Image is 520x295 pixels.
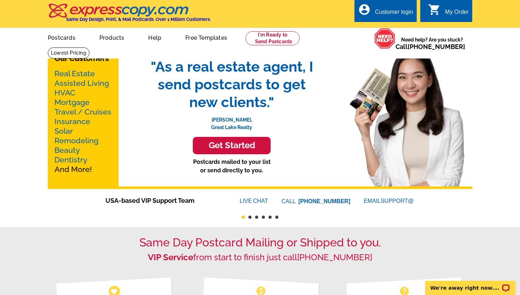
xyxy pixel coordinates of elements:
div: Customer login [375,9,413,19]
a: Real Estate [54,69,95,78]
a: Get Started [143,137,320,154]
button: 1 of 6 [242,216,245,219]
button: 5 of 6 [268,216,272,219]
button: 2 of 6 [248,216,252,219]
a: shopping_cart My Order [428,8,469,17]
p: And More! [54,69,112,174]
i: shopping_cart [428,3,441,16]
a: [PHONE_NUMBER] [408,43,465,50]
strong: VIP Service [148,252,193,262]
h3: Get Started [202,140,262,151]
div: My Order [445,9,469,19]
a: Beauty [54,146,80,155]
h1: Same Day Postcard Mailing or Shipped to you. [48,236,472,249]
font: CALL [282,197,297,206]
a: Assisted Living [54,79,109,88]
p: [PERSON_NAME], Great Lake Realty [143,111,320,131]
iframe: LiveChat chat widget [421,273,520,295]
a: EMAILSUPPORT@ [364,198,415,204]
a: Solar [54,127,73,135]
a: account_circle Customer login [358,8,413,17]
a: [PHONE_NUMBER] [297,252,372,262]
a: Travel / Cruises [54,107,111,116]
font: LIVE [240,197,253,205]
span: Call [395,43,465,50]
button: 3 of 6 [255,216,258,219]
a: Insurance [54,117,90,126]
a: Free Templates [174,29,238,45]
button: 6 of 6 [275,216,278,219]
a: Products [88,29,136,45]
span: Need help? Are you stuck? [395,36,469,50]
a: HVAC [54,88,75,97]
h4: Same Day Design, Print, & Mail Postcards. Over 1 Million Customers. [66,17,211,22]
button: 4 of 6 [262,216,265,219]
p: Postcards mailed to your list or send directly to you. [143,158,320,175]
span: favorite [110,288,118,295]
a: LIVECHAT [240,198,268,204]
a: Postcards [36,29,87,45]
span: USA-based VIP Support Team [105,196,219,205]
font: SUPPORT@ [381,197,415,205]
a: Dentistry [54,155,87,164]
img: help [374,28,395,49]
a: Same Day Design, Print, & Mail Postcards. Over 1 Million Customers. [48,9,211,22]
i: account_circle [358,3,371,16]
a: Mortgage [54,98,89,107]
a: Help [137,29,173,45]
span: "As a real estate agent, I send postcards to get new clients." [143,58,320,111]
h2: from start to finish just call [48,252,472,263]
a: Remodeling [54,136,98,145]
a: [PHONE_NUMBER] [299,198,351,204]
